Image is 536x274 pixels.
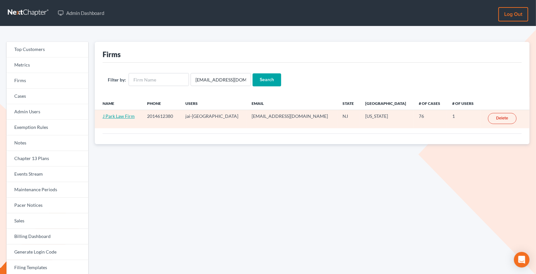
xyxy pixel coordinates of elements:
a: Billing Dashboard [6,229,88,244]
a: Cases [6,89,88,104]
th: # of Users [447,97,480,110]
a: Metrics [6,57,88,73]
div: Firms [103,50,121,59]
a: Chapter 13 Plans [6,151,88,167]
input: Users [191,73,251,86]
td: [EMAIL_ADDRESS][DOMAIN_NAME] [246,110,337,128]
input: Firm Name [129,73,189,86]
th: Users [180,97,246,110]
a: Delete [488,113,517,124]
td: jai-[GEOGRAPHIC_DATA] [180,110,246,128]
th: Email [246,97,337,110]
td: 76 [414,110,447,128]
th: Name [95,97,142,110]
a: Events Stream [6,167,88,182]
th: Phone [142,97,180,110]
a: Log out [498,7,528,21]
a: Notes [6,135,88,151]
th: # of Cases [414,97,447,110]
div: Open Intercom Messenger [514,252,530,268]
a: Generate Login Code [6,244,88,260]
a: Exemption Rules [6,120,88,135]
td: 1 [447,110,480,128]
a: Admin Users [6,104,88,120]
a: J Park Law Firm [103,113,135,119]
a: Maintenance Periods [6,182,88,198]
input: Search [253,73,281,86]
a: Top Customers [6,42,88,57]
td: [US_STATE] [360,110,414,128]
th: State [337,97,360,110]
td: NJ [337,110,360,128]
a: Admin Dashboard [55,7,107,19]
a: Sales [6,213,88,229]
label: Filter by: [108,76,126,83]
a: Pacer Notices [6,198,88,213]
a: Firms [6,73,88,89]
td: 2014612380 [142,110,180,128]
th: [GEOGRAPHIC_DATA] [360,97,414,110]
